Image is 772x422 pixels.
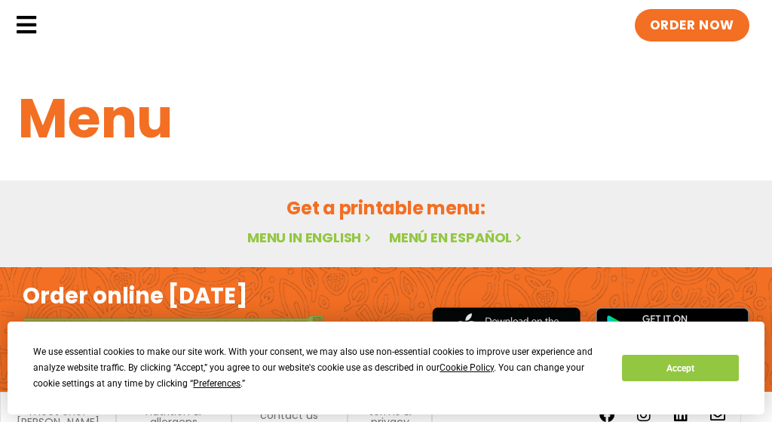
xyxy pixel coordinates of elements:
[53,10,279,40] img: Header logo
[650,17,734,35] span: ORDER NOW
[622,355,738,381] button: Accept
[18,78,754,159] h1: Menu
[596,307,749,353] img: google_play
[23,316,324,324] img: fork
[18,195,754,221] h2: Get a printable menu:
[247,228,374,247] a: Menu in English
[432,305,581,354] img: appstore
[23,282,248,311] h2: Order online [DATE]
[440,362,494,373] span: Cookie Policy
[33,344,604,392] div: We use essential cookies to make our site work. With your consent, we may also use non-essential ...
[389,228,525,247] a: Menú en español
[635,9,749,42] a: ORDER NOW
[8,322,764,414] div: Cookie Consent Prompt
[260,410,318,420] a: contact us
[193,378,240,389] span: Preferences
